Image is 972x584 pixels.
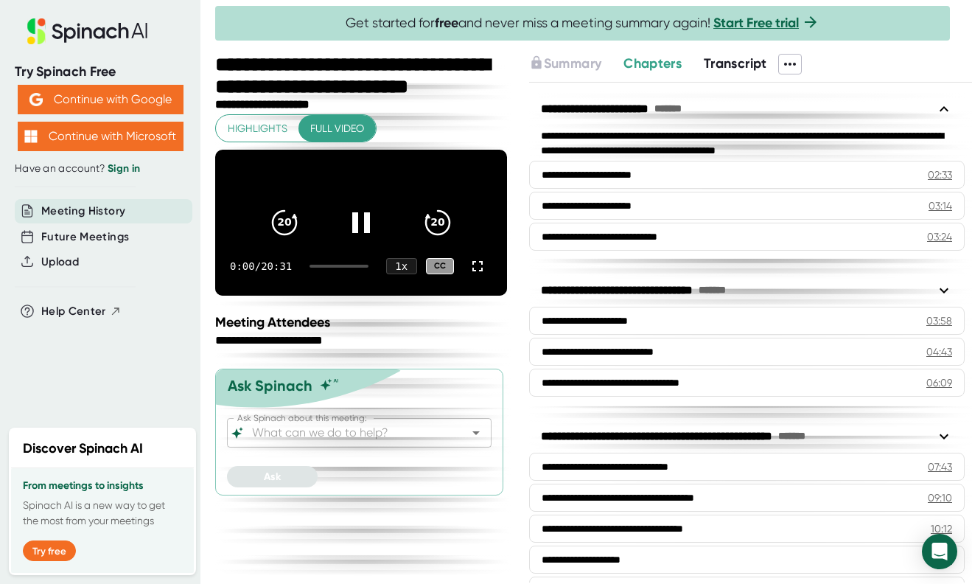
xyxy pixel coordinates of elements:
[216,115,299,142] button: Highlights
[108,162,140,175] a: Sign in
[928,167,952,182] div: 02:33
[228,119,287,138] span: Highlights
[310,119,364,138] span: Full video
[230,260,292,272] div: 0:00 / 20:31
[926,313,952,328] div: 03:58
[346,15,819,32] span: Get started for and never miss a meeting summary again!
[926,344,952,359] div: 04:43
[928,490,952,505] div: 09:10
[466,423,486,443] button: Open
[23,439,143,459] h2: Discover Spinach AI
[386,258,417,274] div: 1 x
[298,115,376,142] button: Full video
[249,423,444,443] input: What can we do to help?
[544,55,601,72] span: Summary
[41,203,125,220] button: Meeting History
[529,54,601,74] button: Summary
[29,93,43,106] img: Aehbyd4JwY73AAAAAElFTkSuQmCC
[23,480,182,492] h3: From meetings to insights
[926,375,952,390] div: 06:09
[264,470,281,483] span: Ask
[215,314,511,330] div: Meeting Attendees
[713,15,799,31] a: Start Free trial
[41,254,79,271] button: Upload
[928,459,952,474] div: 07:43
[922,534,957,569] div: Open Intercom Messenger
[228,377,312,394] div: Ask Spinach
[931,521,952,536] div: 10:12
[41,229,129,246] button: Future Meetings
[18,85,183,114] button: Continue with Google
[435,15,458,31] b: free
[529,54,623,74] div: Upgrade to access
[623,55,682,72] span: Chapters
[41,303,122,320] button: Help Center
[23,498,182,529] p: Spinach AI is a new way to get the most from your meetings
[927,229,952,244] div: 03:24
[929,198,952,213] div: 03:14
[41,303,106,320] span: Help Center
[623,54,682,74] button: Chapters
[704,54,767,74] button: Transcript
[15,63,186,80] div: Try Spinach Free
[18,122,183,151] button: Continue with Microsoft
[23,540,76,561] button: Try free
[426,258,454,275] div: CC
[15,162,186,175] div: Have an account?
[227,466,318,487] button: Ask
[704,55,767,72] span: Transcript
